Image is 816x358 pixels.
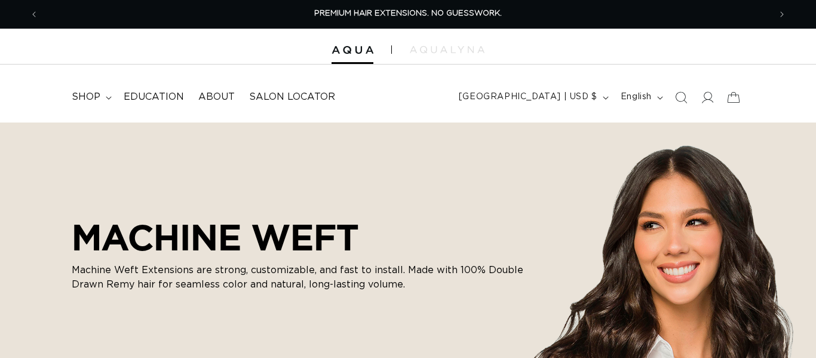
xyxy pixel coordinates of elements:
button: Previous announcement [21,3,47,26]
span: [GEOGRAPHIC_DATA] | USD $ [459,91,597,103]
span: Education [124,91,184,103]
a: About [191,84,242,111]
h2: MACHINE WEFT [72,216,526,258]
span: PREMIUM HAIR EXTENSIONS. NO GUESSWORK. [314,10,502,17]
summary: Search [668,84,694,111]
span: shop [72,91,100,103]
img: aqualyna.com [410,46,484,53]
img: Aqua Hair Extensions [332,46,373,54]
span: English [621,91,652,103]
button: [GEOGRAPHIC_DATA] | USD $ [452,86,613,109]
p: Machine Weft Extensions are strong, customizable, and fast to install. Made with 100% Double Draw... [72,263,526,292]
a: Education [116,84,191,111]
span: Salon Locator [249,91,335,103]
button: English [613,86,668,109]
span: About [198,91,235,103]
summary: shop [65,84,116,111]
a: Salon Locator [242,84,342,111]
button: Next announcement [769,3,795,26]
